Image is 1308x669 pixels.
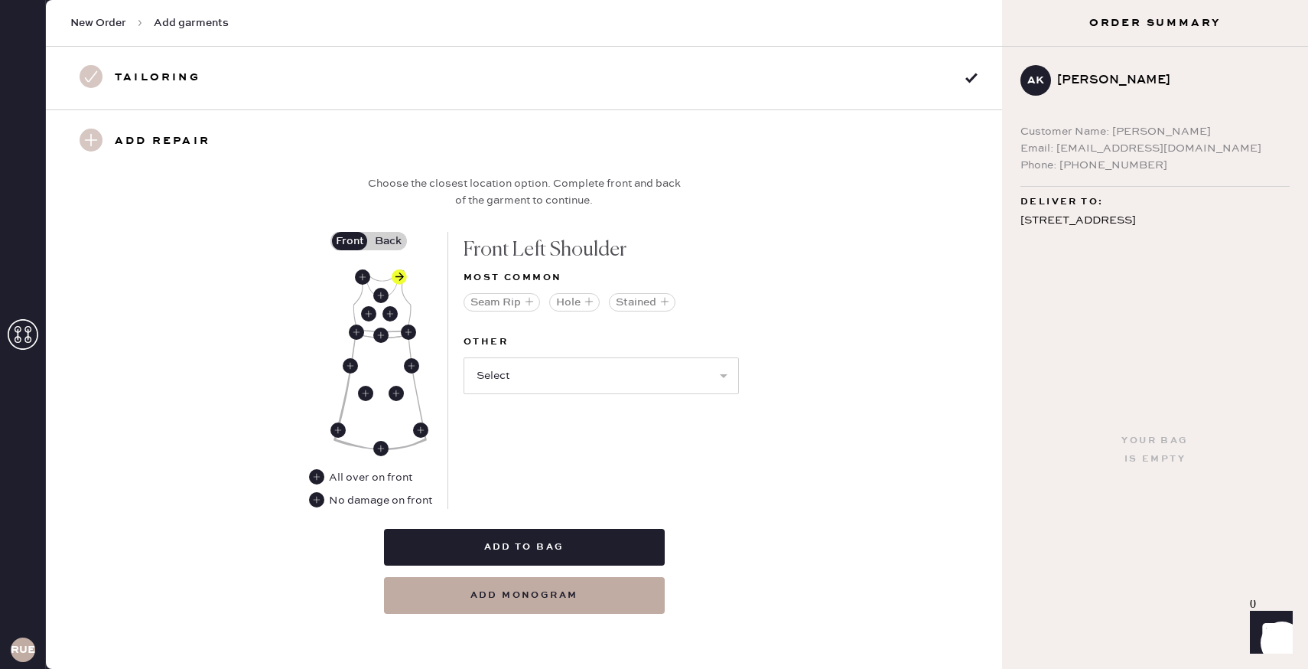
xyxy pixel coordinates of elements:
div: Front Left Body [382,306,398,321]
div: [PERSON_NAME] [1057,71,1277,90]
button: Stained [609,293,675,312]
div: [STREET_ADDRESS] apt 402 [GEOGRAPHIC_DATA] , NY 11222 [1020,211,1290,269]
div: Phone: [PHONE_NUMBER] [1020,157,1290,174]
label: Back [369,232,407,250]
div: Front Left Side Seam [413,423,428,438]
label: Front [330,232,369,250]
div: No damage on front [329,492,432,509]
div: All over on front [329,469,412,486]
div: Front Center Waistband [373,328,389,343]
div: Email: [EMAIL_ADDRESS][DOMAIN_NAME] [1020,140,1290,157]
div: All over on front [309,469,414,486]
div: Front Right Body [361,306,376,321]
h3: Order Summary [1002,15,1308,31]
iframe: Front Chat [1235,600,1301,666]
div: Choose the closest location option. Complete front and back of the garment to continue. [363,175,685,209]
div: Front Right Waistband [349,325,364,340]
div: Front Left Skirt Body [389,386,404,401]
span: Deliver to: [1020,193,1103,211]
img: Garment image [334,269,427,450]
label: Other [464,333,739,351]
h3: Tailoring [115,65,200,91]
div: Front Right Shoulder [355,269,370,285]
div: Customer Name: [PERSON_NAME] [1020,123,1290,140]
div: Front Left Waistband [401,325,416,340]
button: add monogram [384,577,665,614]
div: Front Right Side Seam [330,423,346,438]
div: Front Right Skirt Body [358,386,373,401]
span: Add garments [154,15,229,31]
div: Most common [464,269,739,287]
div: Front Left Shoulder [464,232,739,269]
h3: AK [1027,75,1044,86]
button: Add to bag [384,529,665,566]
h3: RUESA [11,645,35,655]
div: Front Center Hem [373,441,389,456]
button: Seam Rip [464,293,540,312]
div: Your bag is empty [1121,432,1188,468]
div: Front Left Side Seam [404,358,419,374]
h3: Add repair [115,129,210,155]
div: Front Center Neckline [373,288,389,303]
div: Front Right Side Seam [343,358,358,374]
div: No damage on front [309,492,432,509]
span: New Order [70,15,126,31]
div: Front Left Shoulder [392,269,407,285]
button: Hole [549,293,600,312]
